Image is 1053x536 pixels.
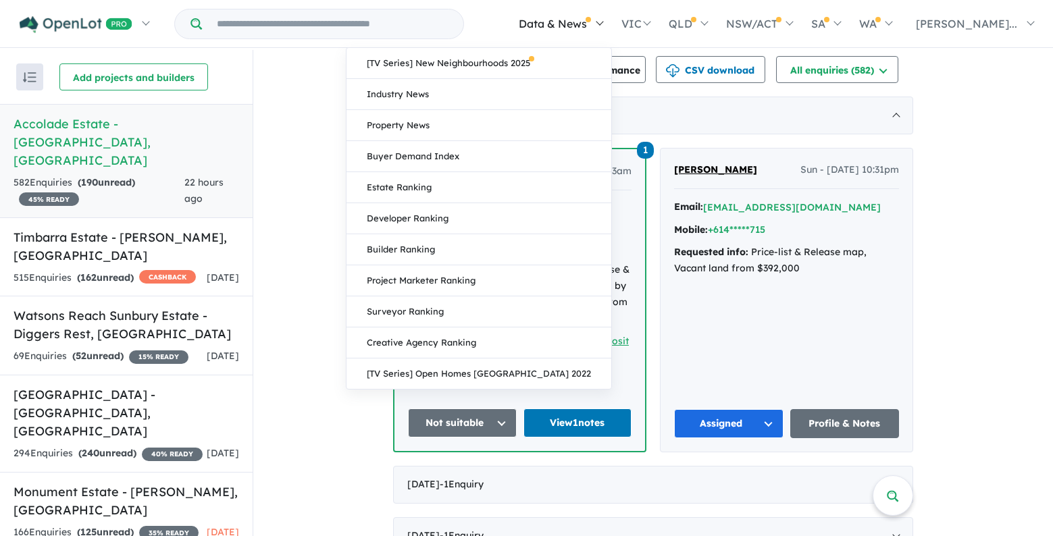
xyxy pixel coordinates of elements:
[408,408,517,437] button: Not suitable
[72,350,124,362] strong: ( unread)
[346,141,611,172] a: Buyer Demand Index
[656,56,765,83] button: CSV download
[14,483,239,519] h5: Monument Estate - [PERSON_NAME] , [GEOGRAPHIC_DATA]
[674,200,703,213] strong: Email:
[637,140,654,159] a: 1
[674,409,784,438] button: Assigned
[207,447,239,459] span: [DATE]
[776,56,898,83] button: All enquiries (582)
[19,192,79,206] span: 45 % READY
[23,72,36,82] img: sort.svg
[393,466,913,504] div: [DATE]
[14,228,239,265] h5: Timbarra Estate - [PERSON_NAME] , [GEOGRAPHIC_DATA]
[674,244,899,277] div: Price-list & Release map, Vacant land from $392,000
[14,306,239,343] h5: Watsons Reach Sunbury Estate - Diggers Rest , [GEOGRAPHIC_DATA]
[637,142,654,159] span: 1
[346,203,611,234] a: Developer Ranking
[674,223,708,236] strong: Mobile:
[14,115,239,169] h5: Accolade Estate - [GEOGRAPHIC_DATA] , [GEOGRAPHIC_DATA]
[790,409,900,438] a: Profile & Notes
[142,448,203,461] span: 40 % READY
[207,350,239,362] span: [DATE]
[674,246,748,258] strong: Requested info:
[703,200,881,215] button: [EMAIL_ADDRESS][DOMAIN_NAME]
[59,63,208,90] button: Add projects and builders
[139,270,196,284] span: CASHBACK
[184,176,224,205] span: 22 hours ago
[77,271,134,284] strong: ( unread)
[346,296,611,327] a: Surveyor Ranking
[346,110,611,141] a: Property News
[205,9,461,38] input: Try estate name, suburb, builder or developer
[674,162,757,178] a: [PERSON_NAME]
[346,48,611,79] a: [TV Series] New Neighbourhoods 2025
[207,271,239,284] span: [DATE]
[14,348,188,365] div: 69 Enquir ies
[14,385,239,440] h5: [GEOGRAPHIC_DATA] - [GEOGRAPHIC_DATA] , [GEOGRAPHIC_DATA]
[14,175,184,207] div: 582 Enquir ies
[81,176,98,188] span: 190
[76,350,86,362] span: 52
[523,408,632,437] a: View1notes
[346,234,611,265] a: Builder Ranking
[129,350,188,364] span: 15 % READY
[674,163,757,176] span: [PERSON_NAME]
[14,270,196,286] div: 515 Enquir ies
[14,446,203,462] div: 294 Enquir ies
[440,478,484,490] span: - 1 Enquir y
[20,16,132,33] img: Openlot PRO Logo White
[666,64,679,78] img: download icon
[346,358,611,389] a: [TV Series] Open Homes [GEOGRAPHIC_DATA] 2022
[346,265,611,296] a: Project Marketer Ranking
[346,327,611,358] a: Creative Agency Ranking
[78,447,136,459] strong: ( unread)
[916,17,1017,30] span: [PERSON_NAME]...
[78,176,135,188] strong: ( unread)
[393,97,913,134] div: [DATE]
[80,271,97,284] span: 162
[346,79,611,110] a: Industry News
[82,447,99,459] span: 240
[800,162,899,178] span: Sun - [DATE] 10:31pm
[346,172,611,203] a: Estate Ranking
